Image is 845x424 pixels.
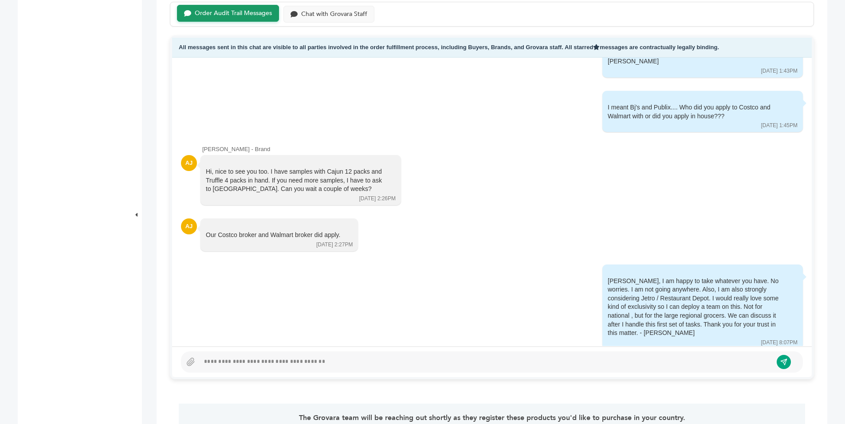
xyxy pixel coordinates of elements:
[761,67,798,75] div: [DATE] 1:43PM
[195,10,272,17] div: Order Audit Trail Messages
[206,167,383,194] div: Hi, nice to see you too. I have samples with Cajun 12 packs and Truffle 4 packs in hand. If you n...
[608,277,785,338] div: [PERSON_NAME], I am happy to take whatever you have. No worries. I am not going anywhere. Also, I...
[204,412,780,423] p: The Grovara team will be reaching out shortly as they register these products you'd like to purch...
[202,145,803,153] div: [PERSON_NAME] - Brand
[206,231,340,240] div: Our Costco broker and Walmart broker did apply.
[301,11,367,18] div: Chat with Grovara Staff
[316,241,353,249] div: [DATE] 2:27PM
[608,103,785,121] div: I meant Bj's and Publix.... Who did you apply to Costco and Walmart with or did you apply in hous...
[359,195,396,202] div: [DATE] 2:26PM
[761,122,798,129] div: [DATE] 1:45PM
[172,38,812,58] div: All messages sent in this chat are visible to all parties involved in the order fulfillment proce...
[181,155,197,171] div: AJ
[761,339,798,346] div: [DATE] 8:07PM
[181,218,197,234] div: AJ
